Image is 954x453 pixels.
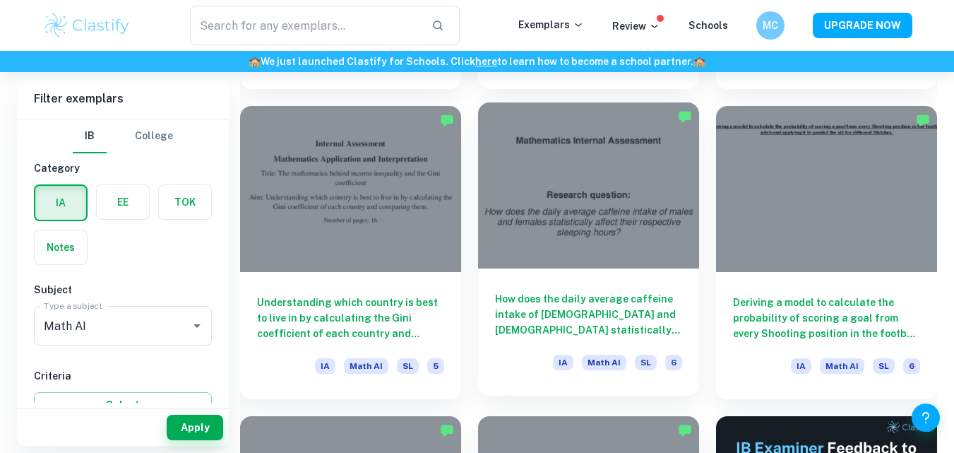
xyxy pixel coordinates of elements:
[678,110,692,124] img: Marked
[35,230,87,264] button: Notes
[820,358,864,374] span: Math AI
[73,119,107,153] button: IB
[34,368,212,384] h6: Criteria
[427,358,444,374] span: 5
[756,11,785,40] button: MC
[42,11,132,40] img: Clastify logo
[135,119,173,153] button: College
[582,355,626,370] span: Math AI
[916,113,930,127] img: Marked
[240,106,461,399] a: Understanding which country is best to live in by calculating the Gini coefficient of each countr...
[315,358,335,374] span: IA
[257,295,444,341] h6: Understanding which country is best to live in by calculating the Gini coefficient of each countr...
[665,355,682,370] span: 6
[167,415,223,440] button: Apply
[873,358,895,374] span: SL
[693,56,705,67] span: 🏫
[478,106,699,399] a: How does the daily average caffeine intake of [DEMOGRAPHIC_DATA] and [DEMOGRAPHIC_DATA] statistic...
[73,119,173,153] div: Filter type choice
[688,20,728,31] a: Schools
[716,106,937,399] a: Deriving a model to calculate the probability of scoring a goal from every Shooting position in t...
[440,423,454,437] img: Marked
[912,404,940,432] button: Help and Feedback
[3,54,951,69] h6: We just launched Clastify for Schools. Click to learn how to become a school partner.
[813,13,912,38] button: UPGRADE NOW
[475,56,497,67] a: here
[733,295,920,341] h6: Deriving a model to calculate the probability of scoring a goal from every Shooting position in t...
[612,18,660,34] p: Review
[903,358,920,374] span: 6
[440,113,454,127] img: Marked
[495,291,682,338] h6: How does the daily average caffeine intake of [DEMOGRAPHIC_DATA] and [DEMOGRAPHIC_DATA] statistic...
[159,185,211,219] button: TOK
[34,392,212,418] button: Select
[249,56,261,67] span: 🏫
[635,355,657,370] span: SL
[34,282,212,298] h6: Subject
[678,423,692,437] img: Marked
[791,358,811,374] span: IA
[187,316,207,336] button: Open
[518,17,584,33] p: Exemplars
[35,186,86,220] button: IA
[344,358,388,374] span: Math AI
[17,79,229,119] h6: Filter exemplars
[97,185,149,219] button: EE
[34,160,212,176] h6: Category
[190,6,421,45] input: Search for any exemplars...
[44,300,102,312] label: Type a subject
[762,18,778,33] h6: MC
[553,355,573,370] span: IA
[397,358,419,374] span: SL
